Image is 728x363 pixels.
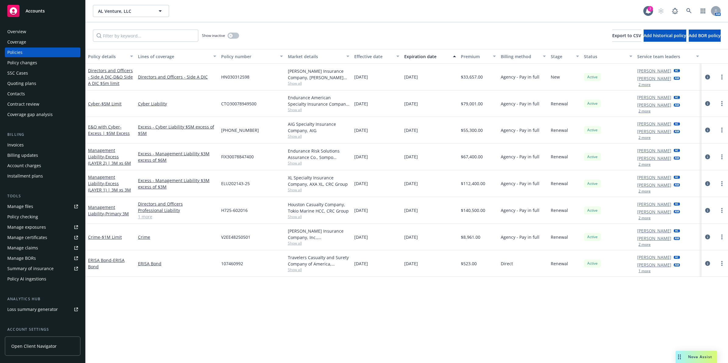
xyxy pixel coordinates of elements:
[221,100,256,107] span: CTO30078949500
[7,150,38,160] div: Billing updates
[7,48,23,57] div: Policies
[288,267,350,272] span: Show all
[5,326,80,333] div: Account settings
[288,254,350,267] div: Travelers Casualty and Surety Company of America, Travelers Insurance
[288,187,350,192] span: Show all
[93,5,169,17] button: AL Venture, LLC
[7,27,26,37] div: Overview
[501,100,539,107] span: Agency - Pay in full
[219,49,285,64] button: Policy number
[404,100,418,107] span: [DATE]
[501,127,539,133] span: Agency - Pay in full
[586,234,599,240] span: Active
[354,234,368,240] span: [DATE]
[461,207,485,213] span: $140,500.00
[5,296,80,302] div: Analytics hub
[88,101,122,107] a: Cyber
[718,73,726,81] a: more
[586,74,599,80] span: Active
[7,58,37,68] div: Policy changes
[98,8,151,14] span: AL Venture, LLC
[551,53,572,60] div: Stage
[88,154,131,166] span: - Excess (LAYER 2) | 3M xs 6M
[637,155,671,161] a: [PERSON_NAME]
[288,53,343,60] div: Market details
[638,189,651,193] button: 2 more
[88,181,131,193] span: - Excess (LAYER 1) | 3M xs 3M
[644,30,686,42] button: Add historical policy
[461,127,483,133] span: $55,300.00
[704,233,711,241] a: circleInformation
[586,127,599,133] span: Active
[5,58,80,68] a: Policy changes
[5,48,80,57] a: Policies
[501,234,539,240] span: Agency - Pay in full
[404,153,418,160] span: [DATE]
[7,222,46,232] div: Manage exposures
[221,127,259,133] span: [PHONE_NUMBER]
[586,154,599,160] span: Active
[5,264,80,273] a: Summary of insurance
[637,182,671,188] a: [PERSON_NAME]
[586,181,599,186] span: Active
[288,121,350,134] div: AIG Specialty Insurance Company, AIG
[288,174,350,187] div: XL Specialty Insurance Company, AXA XL, CRC Group
[638,216,651,220] button: 2 more
[586,101,599,106] span: Active
[104,211,129,217] span: - Primary 3M
[461,260,477,267] span: $523.00
[704,100,711,107] a: circleInformation
[138,100,216,107] a: Cyber Liability
[7,212,38,222] div: Policy checking
[584,53,626,60] div: Status
[7,79,36,88] div: Quoting plans
[5,243,80,253] a: Manage claims
[88,68,133,86] a: Directors and Officers - Side A DIC
[288,107,350,112] span: Show all
[288,81,350,86] span: Show all
[501,53,539,60] div: Billing method
[7,233,47,242] div: Manage certificates
[354,153,368,160] span: [DATE]
[5,2,80,19] a: Accounts
[7,243,38,253] div: Manage claims
[551,234,568,240] span: Renewal
[288,94,350,107] div: Endurance American Specialty Insurance Company, Sompo International
[5,212,80,222] a: Policy checking
[221,153,254,160] span: FIX30078847400
[638,269,651,273] button: 1 more
[7,110,53,119] div: Coverage gap analysis
[704,207,711,214] a: circleInformation
[637,53,692,60] div: Service team leaders
[404,180,418,187] span: [DATE]
[221,207,248,213] span: H725-602016
[7,274,46,284] div: Policy AI ingestions
[5,140,80,150] a: Invoices
[638,243,651,246] button: 2 more
[637,235,671,241] a: [PERSON_NAME]
[461,74,483,80] span: $33,657.00
[637,209,671,215] a: [PERSON_NAME]
[586,208,599,213] span: Active
[7,305,58,314] div: Loss summary generator
[404,127,418,133] span: [DATE]
[638,163,651,166] button: 2 more
[7,99,39,109] div: Contract review
[7,264,54,273] div: Summary of insurance
[221,180,250,187] span: ELU202143-25
[676,351,717,363] button: Nova Assist
[612,30,641,42] button: Export to CSV
[704,260,711,267] a: circleInformation
[644,33,686,38] span: Add historical policy
[637,102,671,108] a: [PERSON_NAME]
[586,261,599,266] span: Active
[5,222,80,232] span: Manage exposures
[637,128,671,135] a: [PERSON_NAME]
[5,68,80,78] a: SSC Cases
[5,161,80,171] a: Account charges
[11,343,57,349] span: Open Client Navigator
[689,33,721,38] span: Add BOR policy
[5,150,80,160] a: Billing updates
[88,204,129,217] a: Management Liability
[7,253,36,263] div: Manage BORs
